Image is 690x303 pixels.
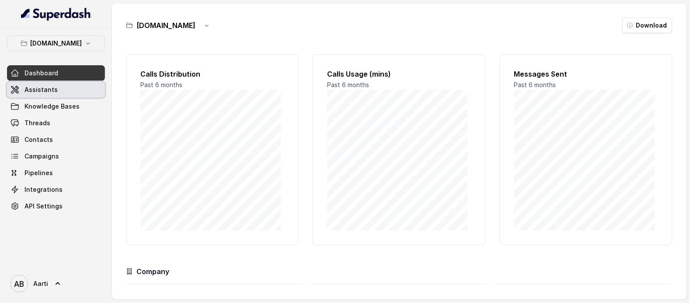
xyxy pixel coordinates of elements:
[24,169,53,177] span: Pipelines
[24,102,80,111] span: Knowledge Bases
[24,202,63,211] span: API Settings
[30,38,82,49] p: [DOMAIN_NAME]
[7,132,105,148] a: Contacts
[327,69,471,79] h2: Calls Usage (mins)
[7,148,105,164] a: Campaigns
[14,279,24,289] text: AB
[24,185,63,194] span: Integrations
[327,81,369,88] span: Past 6 months
[21,7,91,21] img: light.svg
[7,115,105,131] a: Threads
[33,279,48,288] span: Aarti
[140,81,182,88] span: Past 6 months
[7,182,105,197] a: Integrations
[514,81,556,88] span: Past 6 months
[7,65,105,81] a: Dashboard
[7,198,105,214] a: API Settings
[7,165,105,181] a: Pipelines
[7,271,105,296] a: Aarti
[24,85,58,94] span: Assistants
[7,82,105,98] a: Assistants
[136,266,169,277] h3: Company
[24,152,59,161] span: Campaigns
[7,35,105,51] button: [DOMAIN_NAME]
[24,135,53,144] span: Contacts
[514,69,658,79] h2: Messages Sent
[622,18,673,33] button: Download
[136,20,195,31] h3: [DOMAIN_NAME]
[24,119,50,127] span: Threads
[7,99,105,114] a: Knowledge Bases
[140,69,284,79] h2: Calls Distribution
[24,69,58,78] span: Dashboard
